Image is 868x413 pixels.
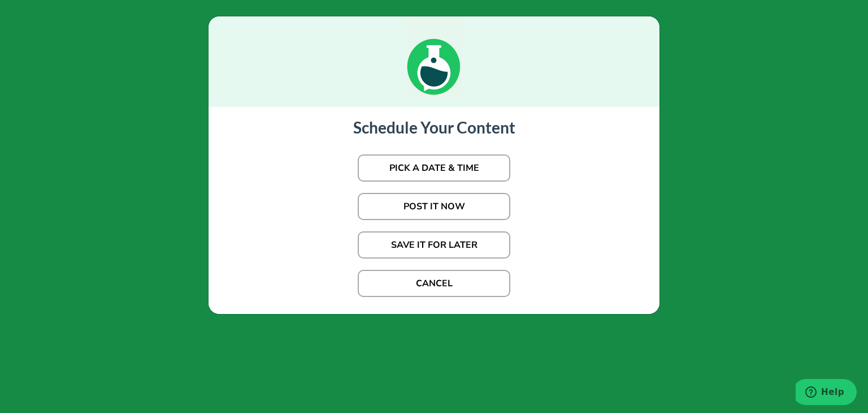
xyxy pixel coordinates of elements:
button: PICK A DATE & TIME [358,154,510,182]
iframe: Opens a widget where you can find more information [796,379,857,407]
button: CANCEL [358,270,510,297]
h3: Schedule Your Content [220,118,648,137]
button: SAVE IT FOR LATER [358,231,510,259]
img: loading_green.c7b22621.gif [406,16,462,97]
button: POST IT NOW [358,193,510,220]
